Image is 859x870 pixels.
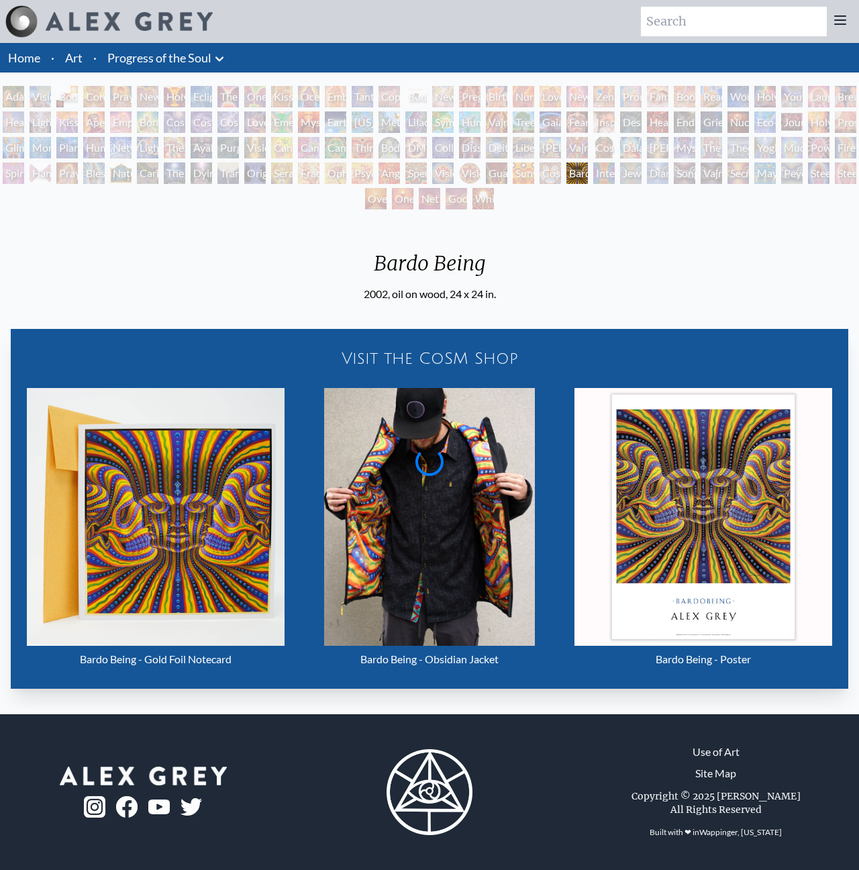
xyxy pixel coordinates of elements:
div: Collective Vision [432,137,454,158]
div: Bardo Being [566,162,588,184]
div: Holy Family [754,86,776,107]
div: Young & Old [781,86,803,107]
div: Bond [137,111,158,133]
div: Wonder [727,86,749,107]
div: Original Face [244,162,266,184]
div: Adam & Eve [3,86,24,107]
div: Breathing [835,86,856,107]
div: Nuclear Crucifixion [727,111,749,133]
div: Vision Crystal Tondo [459,162,481,184]
div: The Seer [701,137,722,158]
div: Earth Energies [325,111,346,133]
div: Praying [110,86,132,107]
div: Prostration [835,111,856,133]
div: Birth [486,86,507,107]
div: Human Geometry [83,137,105,158]
div: Visionary Origin of Language [30,86,51,107]
div: Cosmic Elf [540,162,561,184]
div: Praying Hands [56,162,78,184]
div: Jewel Being [620,162,642,184]
div: Cosmic Lovers [217,111,239,133]
div: Mudra [781,137,803,158]
div: Love Circuit [540,86,561,107]
div: Endarkenment [674,111,695,133]
div: Body, Mind, Spirit [56,86,78,107]
div: Copyright © 2025 [PERSON_NAME] [631,789,801,803]
a: Visit the CoSM Shop [19,337,840,380]
img: Bardo Being - Gold Foil Notecard [27,388,285,646]
div: Kiss of the [MEDICAL_DATA] [56,111,78,133]
div: Steeplehead 1 [808,162,829,184]
div: Fractal Eyes [298,162,319,184]
div: Embracing [325,86,346,107]
div: Hands that See [30,162,51,184]
div: Psychomicrograph of a Fractal Paisley Cherub Feather Tip [352,162,373,184]
div: Cannabis Mudra [271,137,293,158]
div: Spectral Lotus [405,162,427,184]
div: Mysteriosa 2 [298,111,319,133]
img: Bardo Being - Poster [574,388,832,646]
div: Built with ❤ in [644,822,787,843]
a: Bardo Being - Gold Foil Notecard [27,388,285,673]
div: The Shulgins and their Alchemical Angels [164,137,185,158]
div: 2002, oil on wood, 24 x 24 in. [363,286,497,302]
div: Healing [3,111,24,133]
div: Nature of Mind [110,162,132,184]
div: Love is a Cosmic Force [244,111,266,133]
div: Third Eye Tears of Joy [352,137,373,158]
div: New Man New Woman [137,86,158,107]
div: Humming Bird [459,111,481,133]
div: Holy Grail [164,86,185,107]
div: Holy Fire [808,111,829,133]
input: Search [641,7,827,36]
div: Angel Skin [378,162,400,184]
a: Site Map [695,765,736,781]
div: Cosmic Artist [191,111,212,133]
div: Kissing [271,86,293,107]
div: Lightweaver [30,111,51,133]
div: Newborn [432,86,454,107]
img: fb-logo.png [116,796,138,818]
div: Yogi & the Möbius Sphere [754,137,776,158]
div: Symbiosis: Gall Wasp & Oak Tree [432,111,454,133]
div: One [392,188,413,209]
div: [US_STATE] Song [352,111,373,133]
img: ig-logo.png [84,796,105,818]
div: Vajra Guru [566,137,588,158]
div: Glimpsing the Empyrean [3,137,24,158]
div: Eclipse [191,86,212,107]
div: Steeplehead 2 [835,162,856,184]
div: Family [647,86,668,107]
div: Eco-Atlas [754,111,776,133]
div: Spirit Animates the Flesh [3,162,24,184]
div: Cannabis Sutra [298,137,319,158]
div: Sunyata [513,162,534,184]
div: New Family [566,86,588,107]
a: Use of Art [693,744,740,760]
div: The Kiss [217,86,239,107]
div: Secret Writing Being [727,162,749,184]
a: Progress of the Soul [107,48,211,67]
div: Emerald Grail [271,111,293,133]
div: All Rights Reserved [670,803,762,816]
div: Networks [110,137,132,158]
div: Buddha Embryo [405,86,427,107]
div: Gaia [540,111,561,133]
div: Aperture [83,111,105,133]
div: Dissectional Art for Tool's Lateralus CD [459,137,481,158]
li: · [46,43,60,72]
div: Interbeing [593,162,615,184]
div: Godself [446,188,467,209]
div: Grieving [701,111,722,133]
div: Lilacs [405,111,427,133]
img: Bardo Being - Obsidian Jacket [324,388,536,646]
div: One Taste [244,86,266,107]
div: Body/Mind as a Vibratory Field of Energy [378,137,400,158]
div: Guardian of Infinite Vision [486,162,507,184]
div: Power to the Peaceful [808,137,829,158]
div: Headache [647,111,668,133]
div: Deities & Demons Drinking from the Milky Pool [486,137,507,158]
div: Pregnancy [459,86,481,107]
div: Fear [566,111,588,133]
